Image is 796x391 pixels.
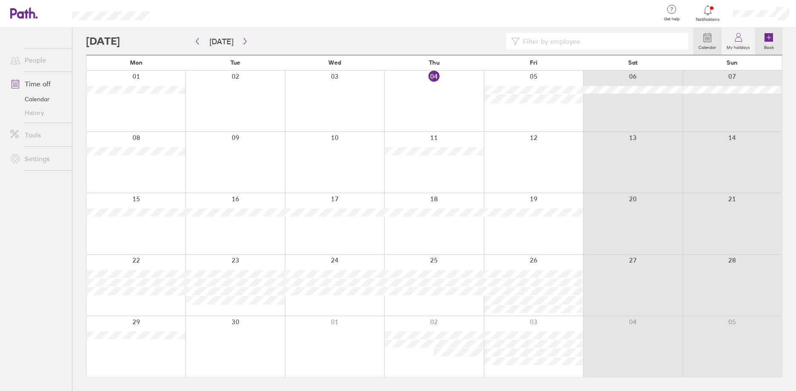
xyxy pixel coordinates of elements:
[694,17,722,22] span: Notifications
[520,33,683,49] input: Filter by employee
[3,51,72,68] a: People
[721,43,755,50] label: My holidays
[3,126,72,143] a: Tools
[727,59,738,66] span: Sun
[755,28,782,55] a: Book
[721,28,755,55] a: My holidays
[693,43,721,50] label: Calendar
[230,59,240,66] span: Tue
[328,59,341,66] span: Wed
[3,92,72,106] a: Calendar
[694,4,722,22] a: Notifications
[130,59,143,66] span: Mon
[759,43,779,50] label: Book
[693,28,721,55] a: Calendar
[3,150,72,167] a: Settings
[3,106,72,120] a: History
[203,34,240,49] button: [DATE]
[530,59,537,66] span: Fri
[3,75,72,92] a: Time off
[429,59,440,66] span: Thu
[628,59,638,66] span: Sat
[658,17,686,22] span: Get help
